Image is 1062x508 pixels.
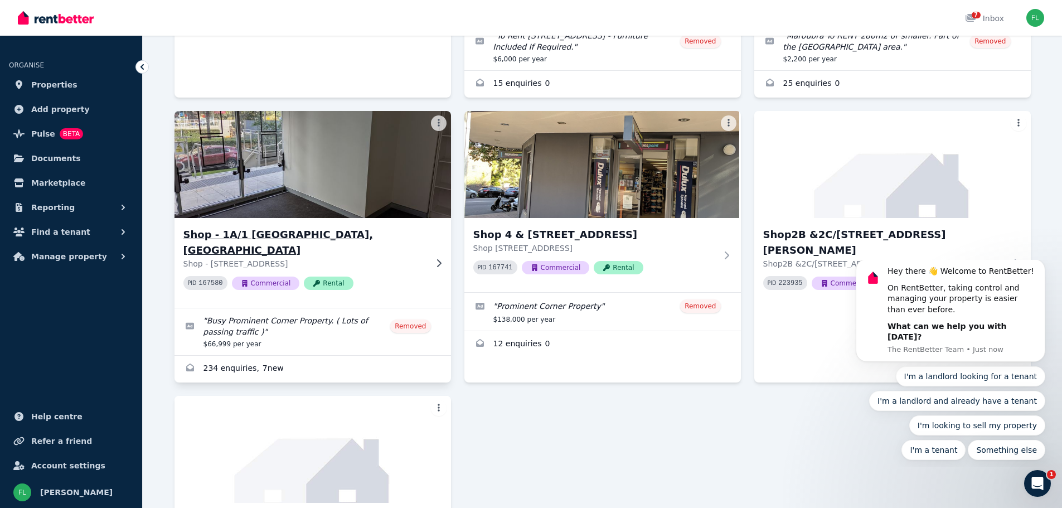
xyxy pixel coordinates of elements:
a: Shop2B &2C/21 Hill Rd And Stromboli Strait, Wentworth Point/NewiShop2B &2C/[STREET_ADDRESS][PERSO... [754,111,1031,308]
span: 7 [972,12,981,18]
button: Reporting [9,196,133,219]
button: Quick reply: I'm a landlord looking for a tenant [57,107,207,127]
span: Commercial [232,277,300,290]
p: Shop2B &2C/[STREET_ADDRESS][PERSON_NAME] [763,258,1006,269]
button: More options [431,400,447,416]
img: Farrel Lazarus [1026,9,1044,27]
button: Quick reply: I'm a tenant [62,180,127,200]
p: Shop [STREET_ADDRESS] [473,243,716,254]
p: Shop - [STREET_ADDRESS] [183,258,426,269]
code: 167741 [488,264,512,272]
span: Rental [594,261,643,274]
span: 1 [1047,470,1056,479]
a: Refer a friend [9,430,133,452]
a: Add property [9,98,133,120]
span: Account settings [31,459,105,472]
img: Shop 4 & 5/104 Spofforth Str & Cabramatta Rd, Mosman [464,111,741,218]
h3: Shop2B &2C/[STREET_ADDRESS][PERSON_NAME] [763,227,1006,258]
span: Help centre [31,410,83,423]
a: Edit listing: Busy Prominent Corner Property. ( Lots of passing traffic ) [174,308,451,355]
button: Quick reply: I'm a landlord and already have a tenant [30,131,206,151]
small: PID [188,280,197,286]
a: Shop 4 & 5/104 Spofforth Str & Cabramatta Rd, MosmanShop 4 & [STREET_ADDRESS]Shop [STREET_ADDRESS... [464,111,741,292]
small: PID [478,264,487,270]
span: Documents [31,152,81,165]
span: Commercial [812,277,880,290]
span: Marketplace [31,176,85,190]
small: PID [768,280,777,286]
div: Inbox [965,13,1004,24]
div: Quick reply options [17,107,206,200]
code: 223935 [778,279,802,287]
span: [PERSON_NAME] [40,486,113,499]
div: Hey there 👋 Welcome to RentBetter! [49,6,198,17]
button: More options [1011,115,1026,131]
span: Add property [31,103,90,116]
span: Pulse [31,127,55,141]
img: Profile image for The RentBetter Team [25,9,43,27]
button: Find a tenant [9,221,133,243]
b: What can we help you with [DATE]? [49,62,167,82]
span: ORGANISE [9,61,44,69]
iframe: Intercom notifications message [839,260,1062,467]
button: Quick reply: Something else [129,180,206,200]
a: Help centre [9,405,133,428]
div: On RentBetter, taking control and managing your property is easier than ever before. [49,23,198,56]
a: Marketplace [9,172,133,194]
a: Enquiries for Shop - 1A/1 Stromboli Strait, Wentworth Point [174,356,451,383]
span: Find a tenant [31,225,90,239]
span: Properties [31,78,77,91]
a: Account settings [9,454,133,477]
span: BETA [60,128,83,139]
a: Properties [9,74,133,96]
a: Edit listing: Maroubra To RENT 280m2 or smaller. Part of the Pacific Square Shopping area. [754,23,1031,70]
a: Enquiries for 142 Maroubra Road, Maroubra [754,71,1031,98]
span: Manage property [31,250,107,263]
a: Documents [9,147,133,170]
a: PulseBETA [9,123,133,145]
a: Enquiries for Shop 4 & 5/104 Spofforth Str & Cabramatta Rd, Mosman [464,331,741,358]
button: Manage property [9,245,133,268]
button: Quick reply: I'm looking to sell my property [70,156,206,176]
iframe: Intercom live chat [1024,470,1051,497]
img: RentBetter [18,9,94,26]
p: Message from The RentBetter Team, sent Just now [49,85,198,95]
img: Shop - 1A/1 Stromboli Strait, Wentworth Point [167,108,458,221]
a: Shop - 1A/1 Stromboli Strait, Wentworth PointShop - 1A/1 [GEOGRAPHIC_DATA], [GEOGRAPHIC_DATA]Shop... [174,111,451,308]
span: Reporting [31,201,75,214]
h3: Shop - 1A/1 [GEOGRAPHIC_DATA], [GEOGRAPHIC_DATA] [183,227,426,258]
div: Message content [49,6,198,83]
span: Rental [304,277,353,290]
span: Commercial [522,261,590,274]
h3: Shop 4 & [STREET_ADDRESS] [473,227,716,243]
span: Refer a friend [31,434,92,448]
a: Edit listing: Prominent Corner Property [464,293,741,331]
code: 167580 [198,279,222,287]
a: Edit listing: To Rent No 10 Hill Street Camden NSW - Furniture Included If Required. [464,23,741,70]
img: Spofforth Spofforth, Spofforth [174,396,451,503]
img: Shop2B &2C/21 Hill Rd And Stromboli Strait, Wentworth Point/Newi [754,111,1031,218]
button: More options [431,115,447,131]
img: Farrel Lazarus [13,483,31,501]
a: Enquiries for 10 Hill Street, Camden [464,71,741,98]
button: More options [721,115,736,131]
